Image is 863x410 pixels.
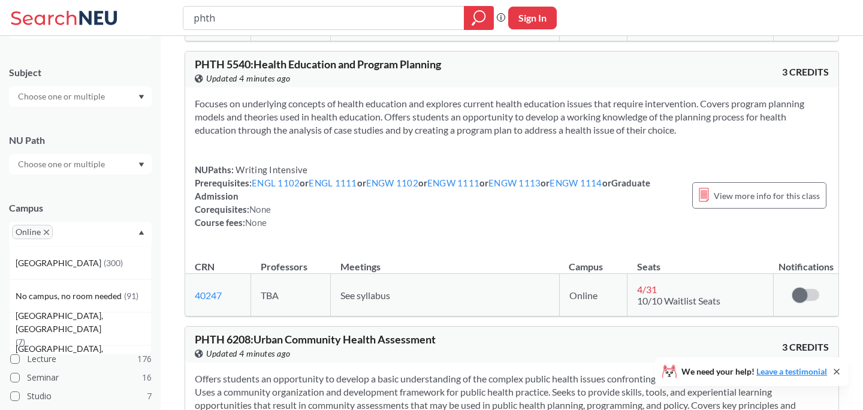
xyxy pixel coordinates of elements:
[16,337,25,347] span: ( 7 )
[16,290,124,303] span: No campus, no room needed
[10,388,152,404] label: Studio
[138,95,144,100] svg: Dropdown arrow
[12,225,53,239] span: OnlineX to remove pill
[195,58,441,71] span: PHTH 5540 : Health Education and Program Planning
[192,8,455,28] input: Class, professor, course number, "phrase"
[12,157,113,171] input: Choose one or multiple
[637,284,657,295] span: 4 / 31
[9,66,152,79] div: Subject
[251,248,331,274] th: Professors
[10,351,152,367] label: Lecture
[138,230,144,235] svg: Dropdown arrow
[195,333,436,346] span: PHTH 6208 : Urban Community Health Assessment
[245,217,267,228] span: None
[464,6,494,30] div: magnifying glass
[681,367,827,376] span: We need your help!
[195,260,215,273] div: CRN
[627,248,774,274] th: Seats
[124,291,138,301] span: ( 91 )
[366,177,418,188] a: ENGW 1102
[508,7,557,29] button: Sign In
[195,97,829,137] section: Focuses on underlying concepts of health education and explores current health education issues t...
[714,188,820,203] span: View more info for this class
[9,222,152,246] div: OnlineX to remove pillDropdown arrow[GEOGRAPHIC_DATA](300)No campus, no room needed(91)[GEOGRAPHI...
[206,72,291,85] span: Updated 4 minutes ago
[234,164,308,175] span: Writing Intensive
[252,177,300,188] a: ENGL 1102
[331,248,560,274] th: Meetings
[427,177,479,188] a: ENGW 1111
[16,342,151,369] span: [GEOGRAPHIC_DATA], [GEOGRAPHIC_DATA]
[472,10,486,26] svg: magnifying glass
[12,89,113,104] input: Choose one or multiple
[9,86,152,107] div: Dropdown arrow
[637,295,720,306] span: 10/10 Waitlist Seats
[249,204,271,215] span: None
[142,371,152,384] span: 16
[195,163,680,229] div: NUPaths: Prerequisites: or or or or or or Graduate Admission Corequisites: Course fees:
[550,177,602,188] a: ENGW 1114
[782,340,829,354] span: 3 CREDITS
[16,309,151,336] span: [GEOGRAPHIC_DATA], [GEOGRAPHIC_DATA]
[44,230,49,235] svg: X to remove pill
[251,274,331,316] td: TBA
[206,347,291,360] span: Updated 4 minutes ago
[138,162,144,167] svg: Dropdown arrow
[10,370,152,385] label: Seminar
[9,201,152,215] div: Campus
[559,248,627,274] th: Campus
[9,154,152,174] div: Dropdown arrow
[340,290,390,301] span: See syllabus
[195,290,222,301] a: 40247
[16,257,104,270] span: [GEOGRAPHIC_DATA]
[559,274,627,316] td: Online
[782,65,829,79] span: 3 CREDITS
[9,134,152,147] div: NU Path
[756,366,827,376] a: Leave a testimonial
[773,248,838,274] th: Notifications
[488,177,541,188] a: ENGW 1113
[104,258,123,268] span: ( 300 )
[137,352,152,366] span: 176
[309,177,357,188] a: ENGL 1111
[147,390,152,403] span: 7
